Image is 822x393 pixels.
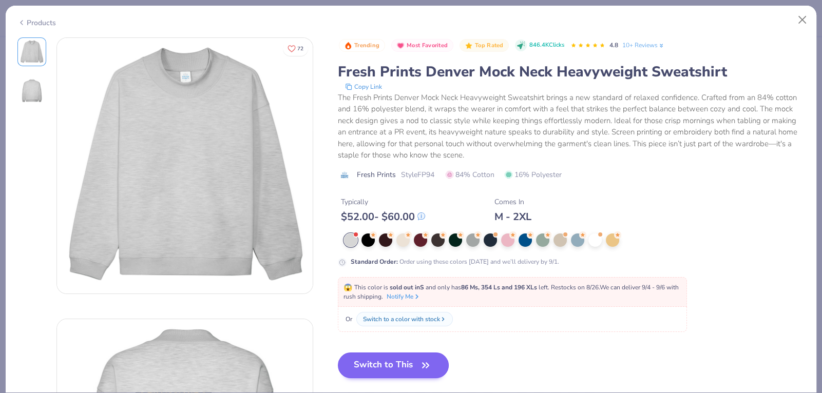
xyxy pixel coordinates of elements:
div: $ 52.00 - $ 60.00 [341,210,425,223]
a: 10+ Reviews [622,41,665,50]
strong: Standard Order : [351,258,398,266]
button: Badge Button [460,39,509,52]
span: Most Favorited [407,43,448,48]
span: 😱 [343,283,352,292]
button: Switch to a color with stock [356,312,453,326]
button: Badge Button [391,39,453,52]
div: The Fresh Prints Denver Mock Neck Heavyweight Sweatshirt brings a new standard of relaxed confide... [338,92,805,161]
span: 72 [297,46,303,51]
div: M - 2XL [494,210,531,223]
span: Or [343,315,352,324]
img: Most Favorited sort [396,42,405,50]
button: Badge Button [339,39,385,52]
span: 4.8 [609,41,618,49]
img: Front [57,38,313,293]
span: Style FP94 [401,169,434,180]
span: Fresh Prints [357,169,396,180]
button: copy to clipboard [342,82,385,92]
span: This color is and only has left . Restocks on 8/26. We can deliver 9/4 - 9/6 with rush shipping. [343,283,679,301]
div: Fresh Prints Denver Mock Neck Heavyweight Sweatshirt [338,62,805,82]
img: Back [20,78,44,103]
div: Products [17,17,56,28]
strong: sold out in S [390,283,424,291]
button: Switch to This [338,352,449,378]
span: 84% Cotton [446,169,494,180]
img: brand logo [338,171,352,179]
button: Like [283,41,308,56]
div: Comes In [494,196,531,207]
div: 4.8 Stars [570,37,605,54]
span: Top Rated [475,43,504,48]
span: 846.4K Clicks [529,41,564,50]
img: Trending sort [344,42,352,50]
button: Notify Me [387,292,420,301]
div: Order using these colors [DATE] and we’ll delivery by 9/1. [351,257,559,266]
strong: 86 Ms, 354 Ls and 196 XLs [461,283,537,291]
button: Close [793,10,812,30]
span: 16% Polyester [505,169,562,180]
div: Switch to a color with stock [363,315,440,324]
img: Top Rated sort [465,42,473,50]
div: Typically [341,196,425,207]
span: Trending [354,43,379,48]
img: Front [20,40,44,64]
